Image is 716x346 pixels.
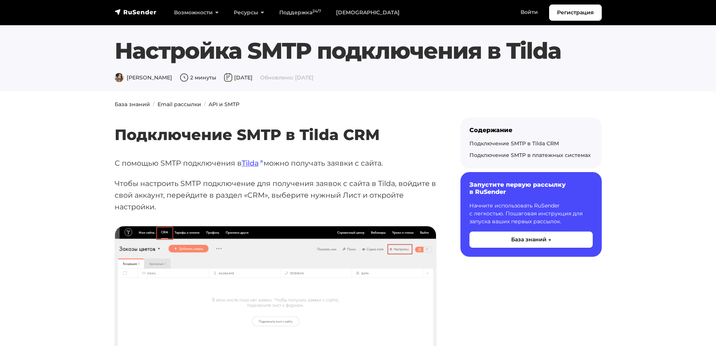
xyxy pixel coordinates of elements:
[312,9,321,14] sup: 24/7
[469,232,593,248] button: База знаний →
[460,172,602,256] a: Запустите первую рассылку в RuSender Начните использовать RuSender с легкостью. Пошаговая инструк...
[115,178,436,212] p: Чтобы настроить SMTP подключение для получения заявок с сайта в Tilda, войдите в свой аккаунт, пе...
[224,73,233,82] img: Дата публикации
[272,5,328,20] a: Поддержка24/7
[115,8,157,16] img: RuSender
[115,104,436,144] h2: Подключение SMTP в Tilda CRM
[115,101,150,108] a: База знаний
[469,140,559,147] a: Подключение SMTP в Tilda CRM
[115,157,436,169] p: С помощью SMTP подключения в можно получать заявки с сайта.
[549,5,602,21] a: Регистрация
[469,127,593,134] div: Содержание
[180,73,189,82] img: Время чтения
[110,101,606,108] nav: breadcrumb
[209,101,239,108] a: API и SMTP
[180,74,216,81] span: 2 минуты
[469,181,593,195] h6: Запустите первую рассылку в RuSender
[224,74,253,81] span: [DATE]
[115,74,172,81] span: [PERSON_NAME]
[328,5,407,20] a: [DEMOGRAPHIC_DATA]
[226,5,272,20] a: Ресурсы
[115,37,602,64] h1: Настройка SMTP подключения в Tilda
[469,202,593,226] p: Начните использовать RuSender с легкостью. Пошаговая инструкция для запуска ваших первых рассылок.
[260,74,313,81] span: Обновлено: [DATE]
[242,159,263,168] a: Tilda
[167,5,226,20] a: Возможности
[513,5,545,20] a: Войти
[157,101,201,108] a: Email рассылки
[469,152,591,159] a: Подключение SMTP в платежных системах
